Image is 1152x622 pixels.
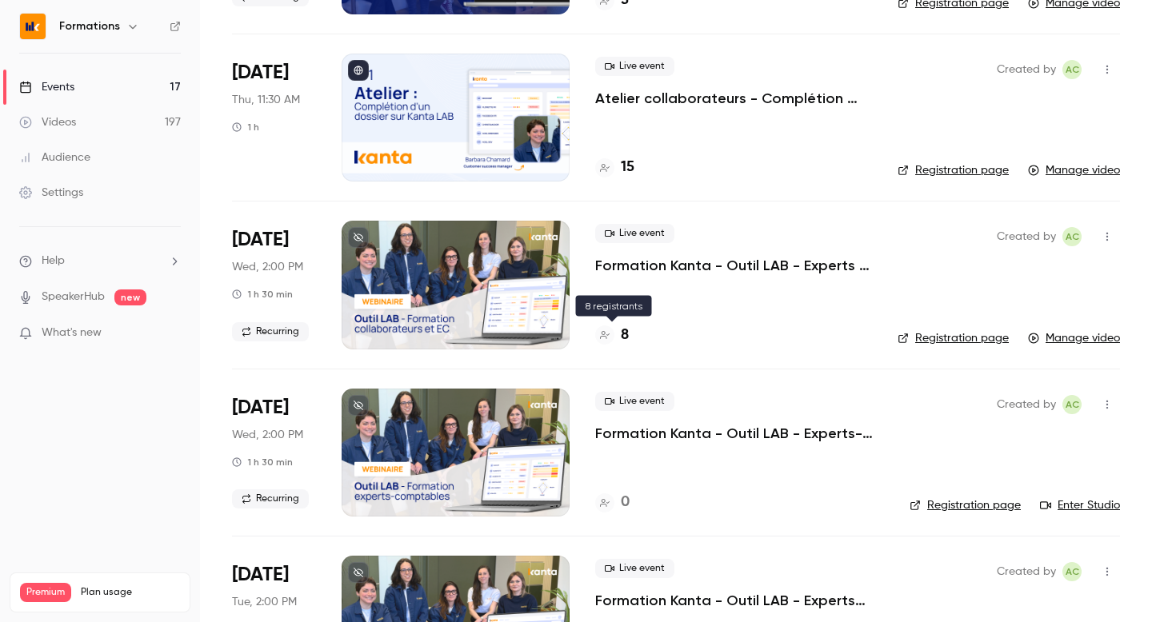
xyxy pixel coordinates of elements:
[232,594,297,610] span: Tue, 2:00 PM
[232,54,316,181] div: Jul 17 Thu, 11:30 AM (Europe/Paris)
[232,227,289,253] span: [DATE]
[232,259,303,275] span: Wed, 2:00 PM
[595,492,630,513] a: 0
[19,150,90,165] div: Audience
[59,18,120,34] h6: Formations
[1028,162,1120,178] a: Manage video
[621,325,629,346] h4: 8
[232,92,300,108] span: Thu, 11:30 AM
[997,395,1056,414] span: Created by
[595,591,872,610] a: Formation Kanta - Outil LAB - Experts-comptables & Collaborateurs
[1062,60,1082,79] span: Anaïs Cachelou
[1066,60,1079,79] span: AC
[1028,330,1120,346] a: Manage video
[42,289,105,305] a: SpeakerHub
[997,562,1056,581] span: Created by
[910,497,1021,513] a: Registration page
[1062,227,1082,246] span: Anaïs Cachelou
[595,224,674,243] span: Live event
[595,392,674,411] span: Live event
[232,562,289,588] span: [DATE]
[595,157,634,178] a: 15
[595,89,872,108] a: Atelier collaborateurs - Complétion d'un dossier sur Kanta LAB
[1066,562,1079,581] span: AC
[595,559,674,578] span: Live event
[595,256,872,275] a: Formation Kanta - Outil LAB - Experts Comptables & Collaborateurs
[595,325,629,346] a: 8
[997,227,1056,246] span: Created by
[232,288,293,301] div: 1 h 30 min
[232,427,303,443] span: Wed, 2:00 PM
[898,162,1009,178] a: Registration page
[621,492,630,513] h4: 0
[232,489,309,508] span: Recurring
[19,185,83,201] div: Settings
[1062,562,1082,581] span: Anaïs Cachelou
[19,114,76,130] div: Videos
[232,395,289,421] span: [DATE]
[595,57,674,76] span: Live event
[232,60,289,86] span: [DATE]
[898,330,1009,346] a: Registration page
[232,221,316,349] div: Jul 16 Wed, 2:00 PM (Europe/Paris)
[42,325,102,341] span: What's new
[162,326,181,341] iframe: Noticeable Trigger
[997,60,1056,79] span: Created by
[1066,395,1079,414] span: AC
[20,14,46,39] img: Formations
[1040,497,1120,513] a: Enter Studio
[1062,395,1082,414] span: Anaïs Cachelou
[114,289,146,305] span: new
[621,157,634,178] h4: 15
[81,586,180,599] span: Plan usage
[232,389,316,516] div: Jul 16 Wed, 2:00 PM (Europe/Paris)
[232,456,293,468] div: 1 h 30 min
[595,424,884,443] a: Formation Kanta - Outil LAB - Experts-comptables
[232,322,309,341] span: Recurring
[19,79,74,95] div: Events
[20,583,71,602] span: Premium
[232,121,259,134] div: 1 h
[42,253,65,269] span: Help
[19,253,181,269] li: help-dropdown-opener
[1066,227,1079,246] span: AC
